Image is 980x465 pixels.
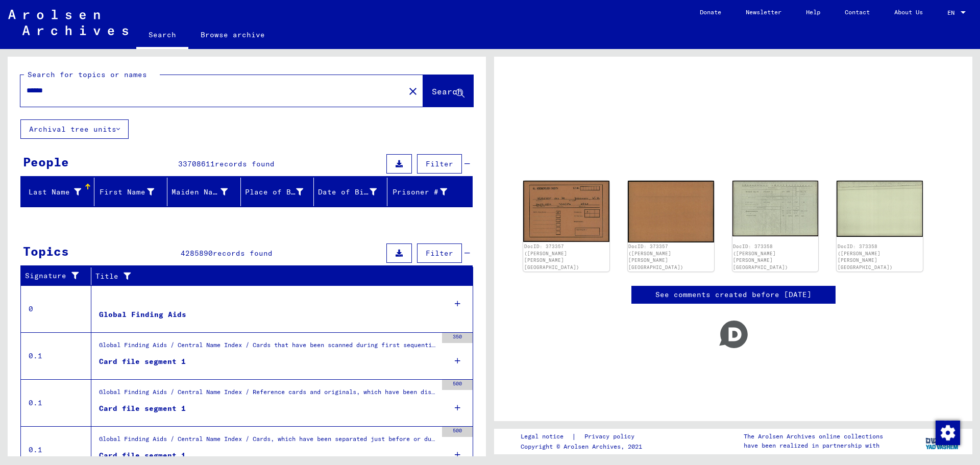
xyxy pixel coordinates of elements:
[417,154,462,174] button: Filter
[99,340,437,355] div: Global Finding Aids / Central Name Index / Cards that have been scanned during first sequential m...
[391,184,460,200] div: Prisoner #
[95,271,453,282] div: Title
[838,243,893,270] a: DocID: 373358 ([PERSON_NAME] [PERSON_NAME][GEOGRAPHIC_DATA])
[655,289,812,300] a: See comments created before [DATE]
[171,184,240,200] div: Maiden Name
[20,119,129,139] button: Archival tree units
[99,387,437,402] div: Global Finding Aids / Central Name Index / Reference cards and originals, which have been discove...
[387,178,473,206] mat-header-cell: Prisoner #
[521,442,647,451] p: Copyright © Arolsen Archives, 2021
[241,178,314,206] mat-header-cell: Place of Birth
[521,431,572,442] a: Legal notice
[923,428,962,454] img: yv_logo.png
[318,187,377,198] div: Date of Birth
[403,81,423,101] button: Clear
[576,431,647,442] a: Privacy policy
[245,184,316,200] div: Place of Birth
[25,268,93,284] div: Signature
[99,403,186,414] div: Card file segment 1
[442,380,473,390] div: 500
[21,332,91,379] td: 0.1
[136,22,188,49] a: Search
[628,181,714,242] img: 002.jpg
[245,187,304,198] div: Place of Birth
[95,268,463,284] div: Title
[25,184,94,200] div: Last Name
[523,181,609,242] img: 001.jpg
[99,187,155,198] div: First Name
[628,243,683,270] a: DocID: 373357 ([PERSON_NAME] [PERSON_NAME][GEOGRAPHIC_DATA])
[94,178,168,206] mat-header-cell: First Name
[442,427,473,437] div: 500
[21,285,91,332] td: 0
[936,421,960,445] img: Change consent
[167,178,241,206] mat-header-cell: Maiden Name
[25,271,83,281] div: Signature
[417,243,462,263] button: Filter
[181,249,213,258] span: 4285890
[432,86,462,96] span: Search
[407,85,419,97] mat-icon: close
[28,70,147,79] mat-label: Search for topics or names
[318,184,389,200] div: Date of Birth
[947,9,959,16] span: EN
[524,243,579,270] a: DocID: 373357 ([PERSON_NAME] [PERSON_NAME][GEOGRAPHIC_DATA])
[178,159,215,168] span: 33708611
[744,441,883,450] p: have been realized in partnership with
[99,434,437,449] div: Global Finding Aids / Central Name Index / Cards, which have been separated just before or during...
[25,187,81,198] div: Last Name
[188,22,277,47] a: Browse archive
[21,379,91,426] td: 0.1
[171,187,228,198] div: Maiden Name
[837,181,923,237] img: 002.jpg
[99,356,186,367] div: Card file segment 1
[213,249,273,258] span: records found
[733,243,788,270] a: DocID: 373358 ([PERSON_NAME] [PERSON_NAME][GEOGRAPHIC_DATA])
[99,184,167,200] div: First Name
[99,309,186,320] div: Global Finding Aids
[423,75,473,107] button: Search
[426,159,453,168] span: Filter
[215,159,275,168] span: records found
[21,178,94,206] mat-header-cell: Last Name
[23,153,69,171] div: People
[426,249,453,258] span: Filter
[744,432,883,441] p: The Arolsen Archives online collections
[314,178,387,206] mat-header-cell: Date of Birth
[442,333,473,343] div: 350
[99,450,186,461] div: Card file segment 1
[8,10,128,35] img: Arolsen_neg.svg
[23,242,69,260] div: Topics
[732,181,819,236] img: 001.jpg
[521,431,647,442] div: |
[391,187,448,198] div: Prisoner #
